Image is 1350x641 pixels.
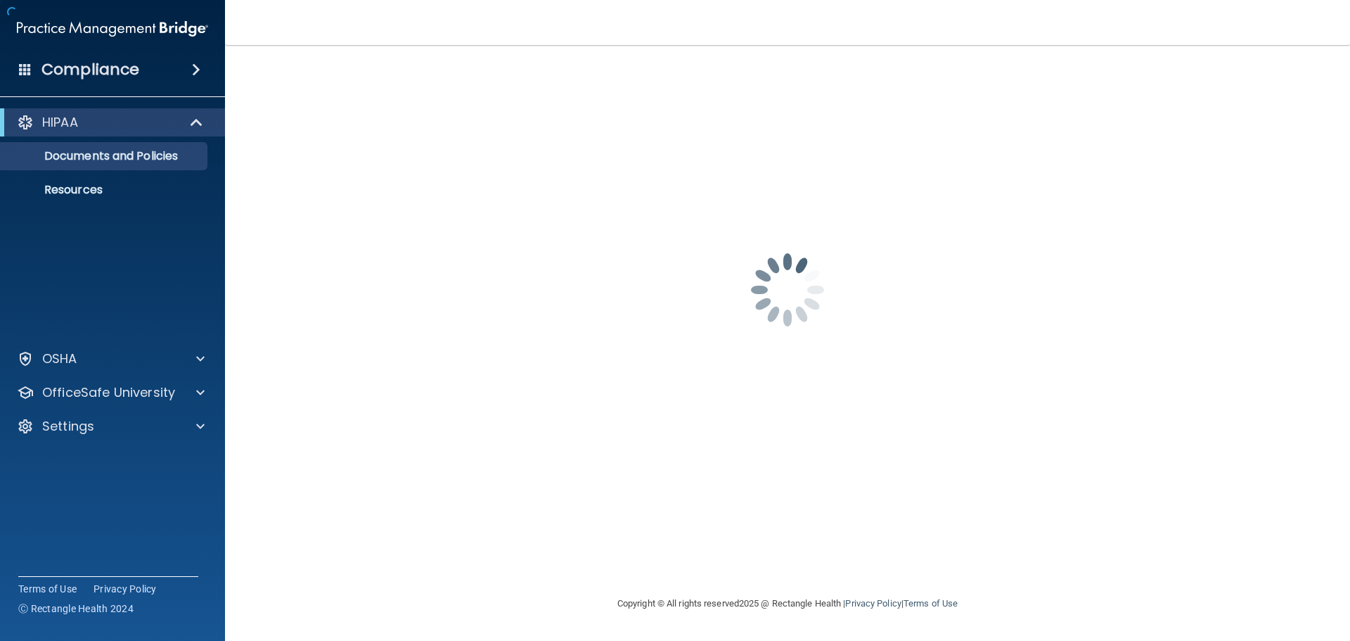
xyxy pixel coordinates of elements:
[717,220,858,360] img: spinner.e123f6fc.gif
[17,114,204,131] a: HIPAA
[904,598,958,609] a: Terms of Use
[17,384,205,401] a: OfficeSafe University
[845,598,901,609] a: Privacy Policy
[41,60,139,80] h4: Compliance
[94,582,157,596] a: Privacy Policy
[42,350,77,367] p: OSHA
[17,350,205,367] a: OSHA
[9,183,201,197] p: Resources
[42,418,94,435] p: Settings
[18,602,134,616] span: Ⓒ Rectangle Health 2024
[9,149,201,163] p: Documents and Policies
[42,384,175,401] p: OfficeSafe University
[531,581,1044,626] div: Copyright © All rights reserved 2025 @ Rectangle Health | |
[17,15,208,43] img: PMB logo
[42,114,78,131] p: HIPAA
[17,418,205,435] a: Settings
[18,582,77,596] a: Terms of Use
